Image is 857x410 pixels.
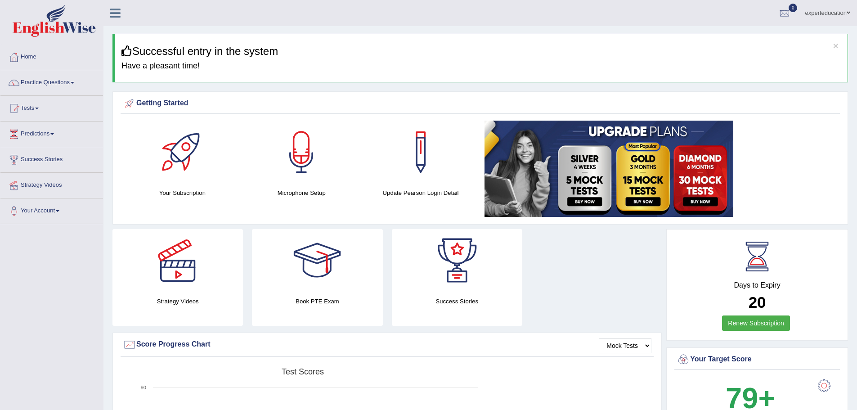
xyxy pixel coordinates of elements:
[121,45,841,57] h3: Successful entry in the system
[0,45,103,67] a: Home
[677,353,838,366] div: Your Target Score
[127,188,238,198] h4: Your Subscription
[677,281,838,289] h4: Days to Expiry
[749,293,766,311] b: 20
[392,297,522,306] h4: Success Stories
[123,338,651,351] div: Score Progress Chart
[0,96,103,118] a: Tests
[112,297,243,306] h4: Strategy Videos
[485,121,733,217] img: small5.jpg
[123,97,838,110] div: Getting Started
[0,122,103,144] a: Predictions
[141,385,146,390] text: 90
[722,315,790,331] a: Renew Subscription
[366,188,476,198] h4: Update Pearson Login Detail
[0,147,103,170] a: Success Stories
[252,297,382,306] h4: Book PTE Exam
[0,198,103,221] a: Your Account
[833,41,839,50] button: ×
[247,188,357,198] h4: Microphone Setup
[0,70,103,93] a: Practice Questions
[789,4,798,12] span: 0
[282,367,324,376] tspan: Test scores
[121,62,841,71] h4: Have a pleasant time!
[0,173,103,195] a: Strategy Videos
